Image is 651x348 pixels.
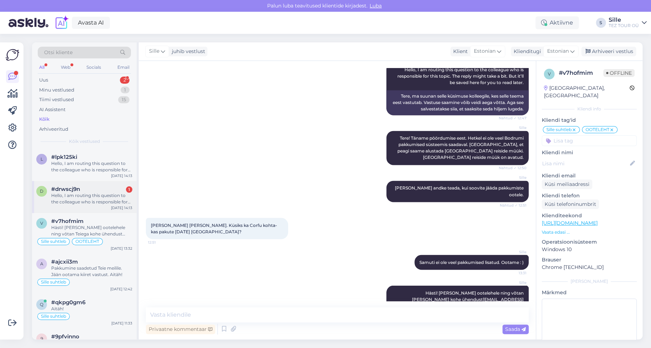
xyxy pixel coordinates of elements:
[609,23,639,28] div: TEZ TOUR OÜ
[395,185,525,197] span: [PERSON_NAME] andke teada, kui soovite jääda pakkumiste ootele.
[450,296,524,308] a: [EMAIL_ADDRESS][DOMAIN_NAME]
[386,90,529,115] div: Tere, ma suunan selle küsimuse kolleegile, kes selle teema eest vastutab. Vastuse saamine võib ve...
[609,17,647,28] a: SilleTEZ TOUR OÜ
[148,239,175,245] span: 12:51
[72,17,110,29] a: Avasta AI
[59,63,72,72] div: Web
[116,63,131,72] div: Email
[51,299,85,306] span: #qkpg0gm6
[54,15,69,30] img: explore-ai
[51,259,78,265] span: #ajcxii3m
[51,160,132,173] div: Hello, I am routing this question to the colleague who is responsible for this topic. The reply m...
[40,220,43,226] span: v
[586,128,609,132] span: OOTELEHT
[500,270,526,275] span: 13:31
[542,212,637,219] p: Klienditeekond
[40,261,43,266] span: a
[41,314,66,318] span: Sille suhtleb
[41,239,66,244] span: Sille suhtleb
[39,106,65,113] div: AI Assistent
[542,278,637,285] div: [PERSON_NAME]
[500,202,526,208] span: Nähtud ✓ 12:51
[542,289,637,296] p: Märkmed
[6,48,19,62] img: Askly Logo
[39,96,74,103] div: Tiimi vestlused
[111,246,132,251] div: [DATE] 13:32
[44,49,73,56] span: Otsi kliente
[500,249,526,254] span: Sille
[542,199,599,209] div: Küsi telefoninumbrit
[38,63,46,72] div: All
[51,192,132,205] div: Hello, I am routing this question to the colleague who is responsible for this topic. The reply m...
[39,77,48,84] div: Uus
[535,16,579,29] div: Aktiivne
[542,135,637,146] input: Lisa tag
[542,192,637,199] p: Kliendi telefon
[41,336,43,341] span: 9
[85,63,102,72] div: Socials
[146,324,215,334] div: Privaatne kommentaar
[75,239,99,244] span: OOTELEHT
[121,87,129,94] div: 1
[511,48,541,55] div: Klienditugi
[450,48,468,55] div: Klient
[500,280,526,285] span: Sille
[546,128,572,132] span: Sille suhtleb
[542,238,637,246] p: Operatsioonisüsteem
[39,116,49,123] div: Kõik
[559,69,603,77] div: # v7hofmim
[111,173,132,178] div: [DATE] 14:13
[596,18,606,28] div: S
[547,47,569,55] span: Estonian
[542,246,637,253] p: Windows 10
[111,321,132,326] div: [DATE] 11:33
[542,160,629,167] input: Lisa nimi
[500,175,526,180] span: Sille
[542,172,637,180] p: Kliendi email
[118,96,129,103] div: 15
[474,47,496,55] span: Estonian
[542,106,637,112] div: Kliendi info
[581,47,636,56] div: Arhiveeri vestlus
[149,47,159,55] span: Sille
[41,280,66,284] span: Sille suhtleb
[120,77,129,84] div: 2
[51,154,77,160] span: #lpk125ki
[110,286,132,292] div: [DATE] 12:42
[544,84,630,99] div: [GEOGRAPHIC_DATA], [GEOGRAPHIC_DATA]
[51,265,132,278] div: Pakkumine saadetud Teie meilile. Jään ootama kiiret vastust. Aitäh!
[111,205,132,211] div: [DATE] 14:13
[542,256,637,264] p: Brauser
[69,138,100,145] span: Kõik vestlused
[367,2,384,9] span: Luba
[499,115,526,121] span: Nähtud ✓ 12:47
[41,156,43,162] span: l
[151,222,278,234] span: [PERSON_NAME] [PERSON_NAME]. Küsiks ka Corfu kohta- kas pakute [DATE] [GEOGRAPHIC_DATA]?
[39,87,74,94] div: Minu vestlused
[51,306,132,312] div: Aitäh!
[412,290,525,308] span: Hästi! [PERSON_NAME] ootelehele ning võtan [PERSON_NAME] kohe ühendust kui reisid müügis
[542,116,637,124] p: Kliendi tag'id
[397,67,525,85] span: Hello, I am routing this question to the colleague who is responsible for this topic. The reply m...
[51,218,84,224] span: #v7hofmim
[39,126,68,133] div: Arhiveeritud
[51,186,80,192] span: #drwscj9n
[500,125,526,130] span: Sille
[542,229,637,235] p: Vaata edasi ...
[542,180,592,189] div: Küsi meiliaadressi
[51,333,79,340] span: #9pfvinno
[505,326,526,332] span: Saada
[542,220,598,226] a: [URL][DOMAIN_NAME]
[603,69,635,77] span: Offline
[499,165,526,171] span: Nähtud ✓ 12:50
[419,259,524,265] span: Samuti ei ole veel pakkumised lisatud. Ootame : )
[609,17,639,23] div: Sille
[542,149,637,156] p: Kliendi nimi
[169,48,205,55] div: juhib vestlust
[40,188,43,194] span: d
[542,264,637,271] p: Chrome [TECHNICAL_ID]
[126,186,132,193] div: 1
[40,302,43,307] span: q
[51,224,132,237] div: Hästi! [PERSON_NAME] ootelehele ning võtan Teiega kohe ühendust [EMAIL_ADDRESS][DOMAIN_NAME] kui ...
[548,71,551,77] span: v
